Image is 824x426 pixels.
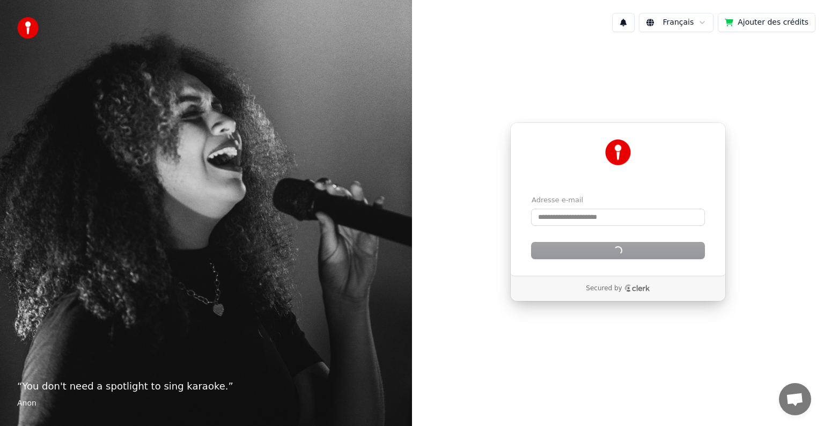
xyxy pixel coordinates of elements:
[17,17,39,39] img: youka
[718,13,815,32] button: Ajouter des crédits
[17,398,395,409] footer: Anon
[17,379,395,394] p: “ You don't need a spotlight to sing karaoke. ”
[605,139,631,165] img: Youka
[624,284,650,292] a: Clerk logo
[586,284,622,293] p: Secured by
[779,383,811,415] div: Ouvrir le chat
